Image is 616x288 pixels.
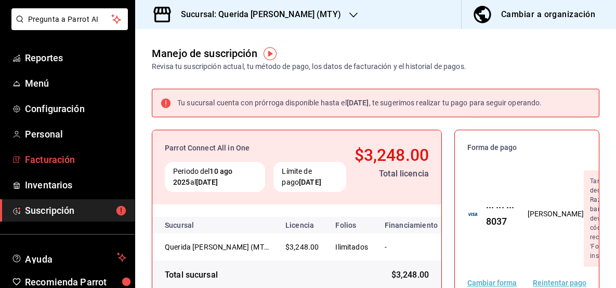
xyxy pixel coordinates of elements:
[25,153,126,167] span: Facturación
[347,99,369,107] strong: [DATE]
[165,269,218,281] div: Total sucursal
[25,203,126,217] span: Suscripción
[165,143,346,154] div: Parrot Connect All in One
[165,162,265,192] div: Periodo del al
[501,7,595,22] div: Cambiar a organización
[25,102,126,116] span: Configuración
[376,217,446,234] th: Financiamiento
[533,279,586,286] button: Reintentar pago
[273,162,346,192] div: Límite de pago
[355,168,429,180] div: Total licencia
[467,279,517,286] button: Cambiar forma
[25,127,126,141] span: Personal
[376,234,446,260] td: -
[299,178,321,186] strong: [DATE]
[25,76,126,90] span: Menú
[355,145,429,165] span: $3,248.00
[528,209,584,220] div: [PERSON_NAME]
[25,251,113,264] span: Ayuda
[196,178,218,186] strong: [DATE]
[327,217,376,234] th: Folios
[165,221,222,229] div: Sucursal
[28,14,112,25] span: Pregunta a Parrot AI
[11,8,128,30] button: Pregunta a Parrot AI
[177,98,542,108] div: Tu sucursal cuenta con prórroga disponible hasta el , te sugerimos realizar tu pago para seguir o...
[285,243,319,251] span: $3,248.00
[173,8,341,21] h3: Sucursal: Querida [PERSON_NAME] (MTY)
[165,242,269,252] div: Querida Adela (MTY)
[277,217,327,234] th: Licencia
[25,178,126,192] span: Inventarios
[7,21,128,32] a: Pregunta a Parrot AI
[152,61,466,72] div: Revisa tu suscripción actual, tu método de pago, los datos de facturación y el historial de pagos.
[467,143,586,153] span: Forma de pago
[165,242,269,252] div: Querida [PERSON_NAME] (MTY)
[25,51,126,65] span: Reportes
[391,269,429,281] span: $3,248.00
[327,234,376,260] td: Ilimitados
[264,47,277,60] img: Tooltip marker
[152,46,257,61] div: Manejo de suscripción
[478,200,515,228] div: ··· ··· ··· 8037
